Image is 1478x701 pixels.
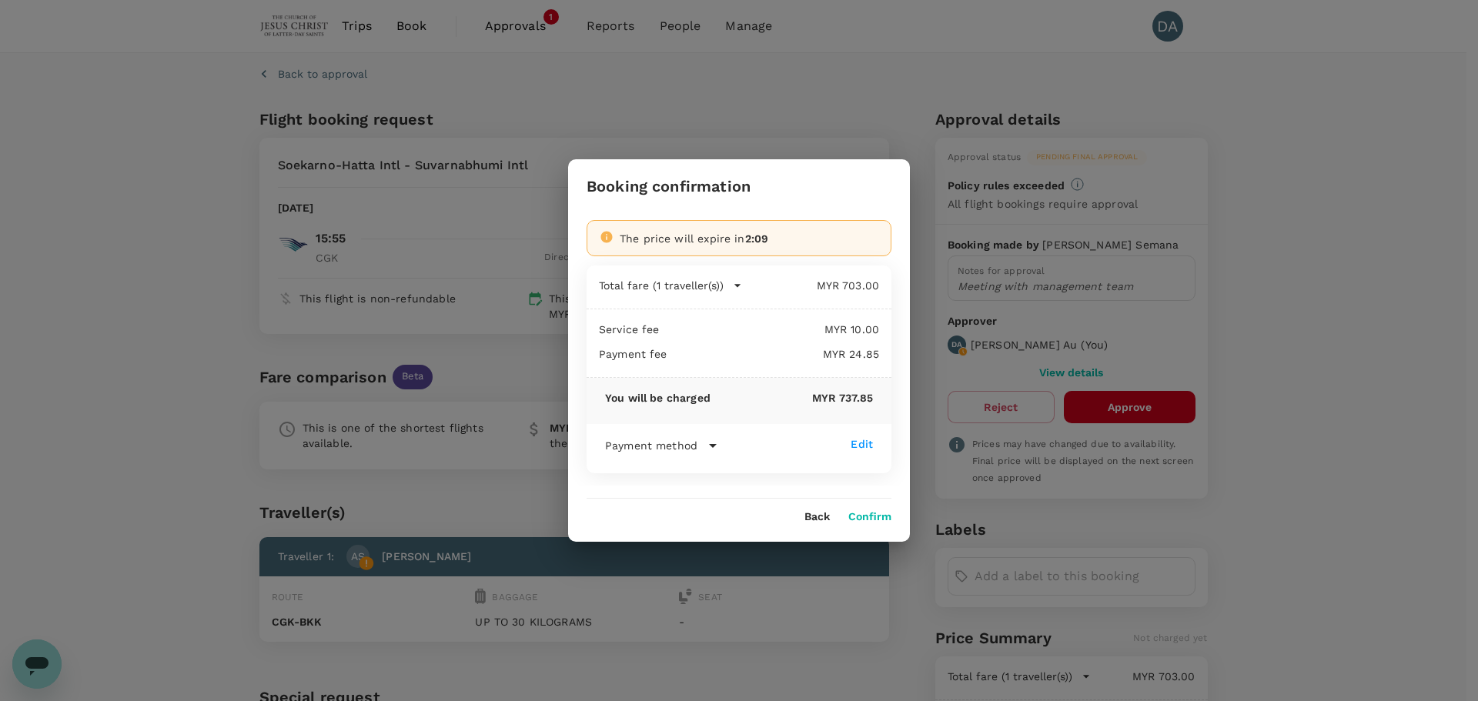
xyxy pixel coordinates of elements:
button: Back [804,511,830,523]
button: Confirm [848,511,891,523]
p: MYR 24.85 [667,346,879,362]
p: You will be charged [605,390,711,406]
div: The price will expire in [620,231,878,246]
h3: Booking confirmation [587,178,751,195]
p: Service fee [599,322,660,337]
button: Total fare (1 traveller(s)) [599,278,742,293]
div: Edit [851,436,873,452]
p: MYR 10.00 [660,322,879,337]
p: MYR 737.85 [711,390,873,406]
p: Payment fee [599,346,667,362]
span: 2:09 [745,232,769,245]
p: Payment method [605,438,697,453]
p: Total fare (1 traveller(s)) [599,278,724,293]
p: MYR 703.00 [742,278,879,293]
